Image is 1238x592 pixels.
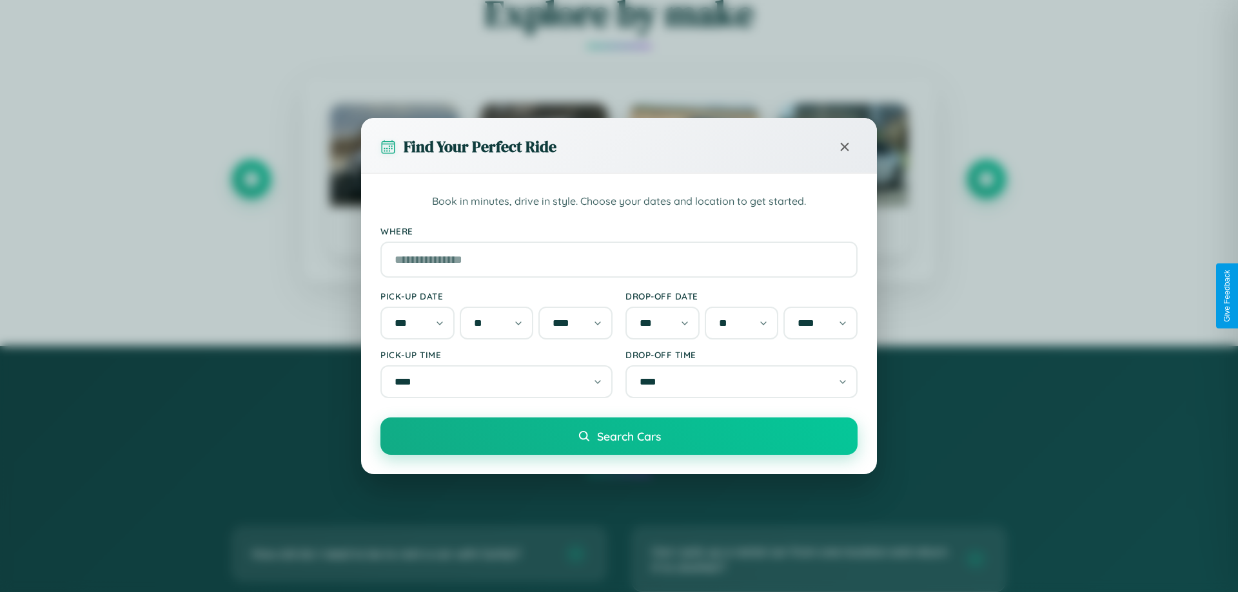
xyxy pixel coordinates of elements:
label: Pick-up Time [380,349,613,360]
span: Search Cars [597,429,661,443]
label: Drop-off Time [625,349,858,360]
label: Pick-up Date [380,291,613,301]
label: Where [380,225,858,236]
button: Search Cars [380,417,858,455]
label: Drop-off Date [625,291,858,301]
p: Book in minutes, drive in style. Choose your dates and location to get started. [380,193,858,210]
h3: Find Your Perfect Ride [404,136,556,157]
